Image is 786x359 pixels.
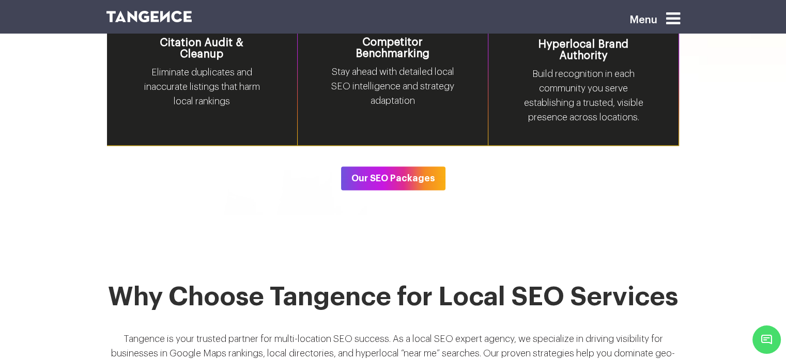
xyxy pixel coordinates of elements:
[329,65,457,116] p: Stay ahead with detailed local SEO intelligence and strategy adaptation
[138,65,266,117] p: Eliminate duplicates and inaccurate listings that harm local rankings
[519,39,648,61] h3: Hyperlocal Brand Authority
[341,166,445,190] button: Our SEO Packages
[752,325,781,354] span: Chat Widget
[106,11,192,22] img: logo SVG
[519,67,648,133] p: Build recognition in each community you serve establishing a trusted, visible presence across loc...
[341,173,445,181] a: Our SEO Packages
[138,37,266,60] h3: Citation Audit & Cleanup
[106,283,680,323] h2: Why Choose Tangence for Local SEO Services
[329,37,457,59] h3: Competitor Benchmarking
